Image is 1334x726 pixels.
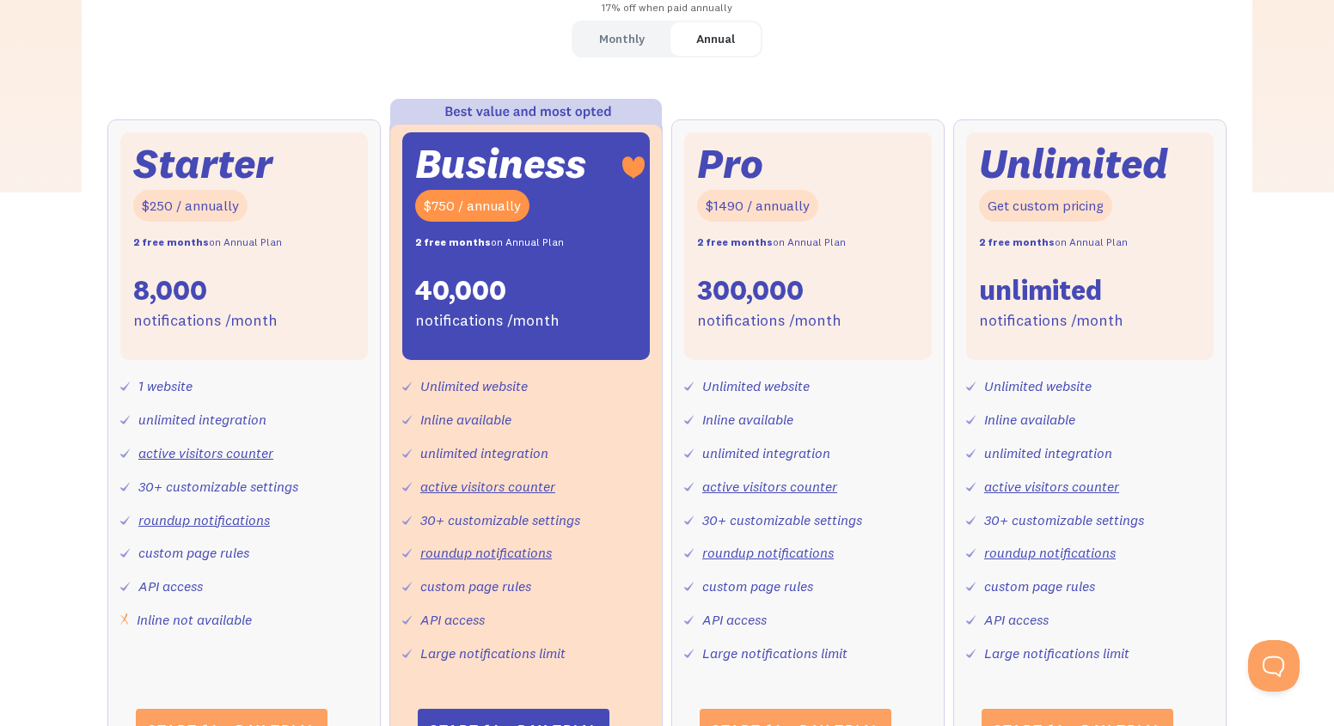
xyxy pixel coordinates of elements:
div: 300,000 [697,272,804,308]
div: 40,000 [415,272,506,308]
div: custom page rules [420,574,531,599]
div: Starter [133,145,272,182]
div: unlimited [979,272,1102,308]
div: Get custom pricing [979,190,1112,222]
div: Annual [696,27,735,52]
strong: 2 free months [415,235,491,248]
div: notifications /month [697,308,841,333]
div: Inline available [984,407,1075,432]
div: Unlimited website [984,374,1092,399]
a: roundup notifications [138,511,270,528]
div: notifications /month [979,308,1123,333]
div: notifications /month [415,308,560,333]
strong: 2 free months [979,235,1055,248]
div: unlimited integration [702,441,830,466]
div: custom page rules [984,574,1095,599]
div: Large notifications limit [702,641,848,666]
div: 1 website [138,374,193,399]
div: API access [984,607,1049,632]
div: custom page rules [138,540,249,565]
div: unlimited integration [420,441,548,466]
div: on Annual Plan [415,230,564,255]
a: active visitors counter [138,444,273,461]
a: roundup notifications [984,544,1116,561]
strong: 2 free months [133,235,209,248]
div: Large notifications limit [984,641,1129,666]
div: $750 / annually [415,190,529,222]
a: active visitors counter [984,478,1119,495]
div: on Annual Plan [133,230,282,255]
div: Inline not available [137,607,252,632]
strong: 2 free months [697,235,773,248]
div: Unlimited website [420,374,528,399]
div: Unlimited website [702,374,810,399]
a: roundup notifications [702,544,834,561]
div: Large notifications limit [420,641,566,666]
div: Inline available [702,407,793,432]
div: custom page rules [702,574,813,599]
div: 8,000 [133,272,207,308]
div: Business [415,145,586,182]
div: $250 / annually [133,190,248,222]
div: 30+ customizable settings [420,508,580,533]
div: notifications /month [133,308,278,333]
div: Monthly [599,27,645,52]
div: 30+ customizable settings [702,508,862,533]
div: unlimited integration [138,407,266,432]
iframe: Toggle Customer Support [1248,640,1300,692]
a: active visitors counter [420,478,555,495]
div: API access [420,607,485,632]
div: API access [702,607,767,632]
div: API access [138,574,203,599]
a: active visitors counter [702,478,837,495]
div: Unlimited [979,145,1168,182]
div: 30+ customizable settings [984,508,1144,533]
div: Inline available [420,407,511,432]
div: Pro [697,145,763,182]
div: 30+ customizable settings [138,474,298,499]
div: $1490 / annually [697,190,818,222]
a: roundup notifications [420,544,552,561]
div: on Annual Plan [697,230,846,255]
div: on Annual Plan [979,230,1128,255]
div: unlimited integration [984,441,1112,466]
